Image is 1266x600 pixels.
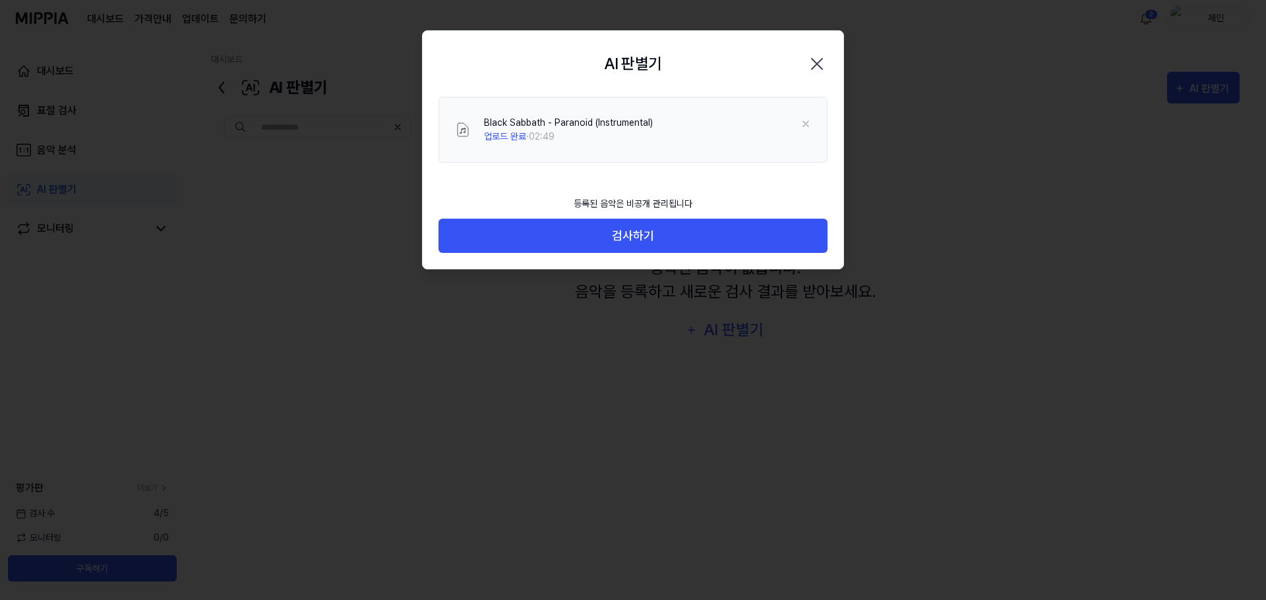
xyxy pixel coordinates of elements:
[455,122,471,138] img: File Select
[604,52,661,76] h2: AI 판별기
[566,189,700,219] div: 등록된 음악은 비공개 관리됩니다
[484,116,653,130] div: Black Sabbath - Paranoid (Instrumental)
[438,219,828,254] button: 검사하기
[484,130,653,144] div: · 02:49
[484,131,526,142] span: 업로드 완료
